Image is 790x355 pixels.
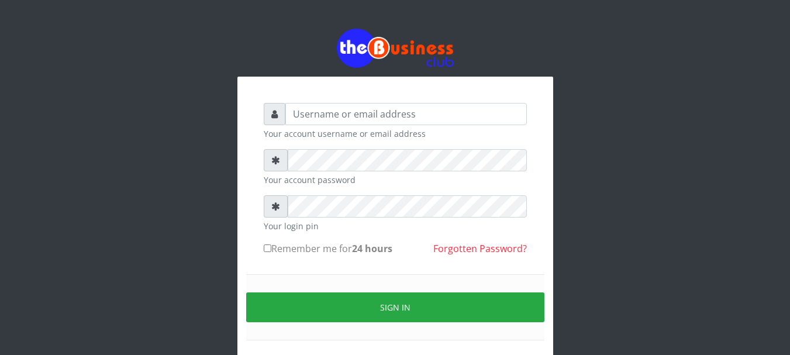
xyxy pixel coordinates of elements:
[264,244,271,252] input: Remember me for24 hours
[264,220,527,232] small: Your login pin
[264,174,527,186] small: Your account password
[264,127,527,140] small: Your account username or email address
[285,103,527,125] input: Username or email address
[246,292,544,322] button: Sign in
[433,242,527,255] a: Forgotten Password?
[352,242,392,255] b: 24 hours
[264,242,392,256] label: Remember me for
